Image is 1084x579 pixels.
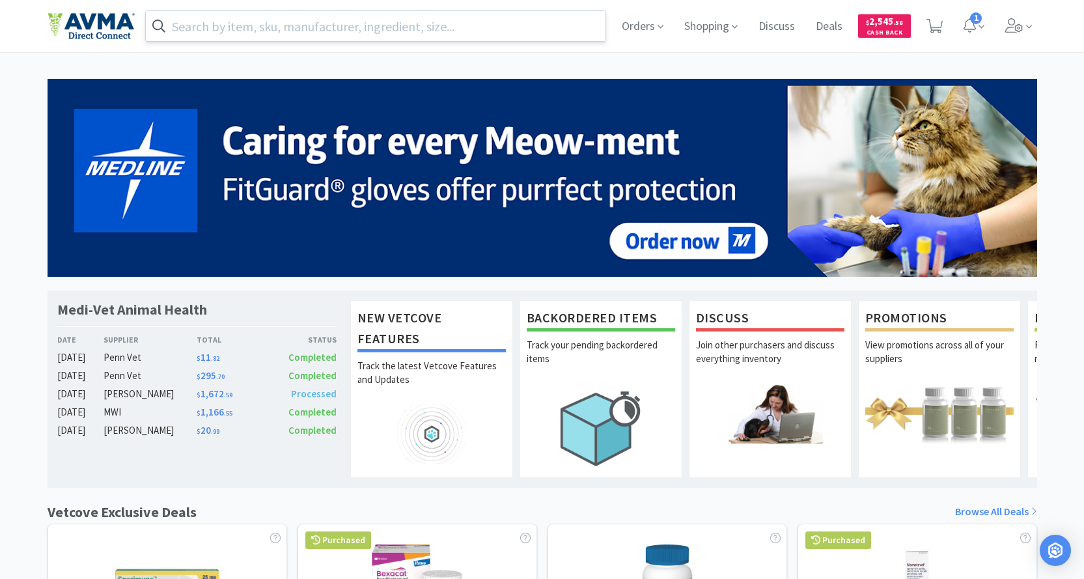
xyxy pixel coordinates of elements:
[197,369,225,382] span: 295
[866,15,903,27] span: 2,545
[211,354,219,363] span: . 82
[689,300,852,477] a: DiscussJoin other purchasers and discuss everything inventory
[211,427,219,436] span: . 99
[57,300,207,319] h1: Medi-Vet Animal Health
[865,338,1014,384] p: View promotions across all of your suppliers
[696,384,844,443] img: hero_discuss.png
[224,391,232,399] span: . 59
[57,423,104,438] div: [DATE]
[104,368,197,384] div: Penn Vet
[57,404,104,420] div: [DATE]
[527,307,675,332] h1: Backordered Items
[57,368,104,384] div: [DATE]
[527,384,675,473] img: hero_backorders.png
[48,501,197,524] h1: Vetcove Exclusive Deals
[970,12,982,24] span: 1
[197,409,201,417] span: $
[197,333,267,346] div: Total
[197,388,232,400] span: 1,672
[357,404,506,464] img: hero_feature_roadmap.png
[48,79,1037,277] img: 5b85490d2c9a43ef9873369d65f5cc4c_481.png
[893,18,903,27] span: . 58
[216,373,225,381] span: . 70
[57,404,337,420] a: [DATE]MWI$1,166.55Completed
[350,300,513,477] a: New Vetcove FeaturesTrack the latest Vetcove Features and Updates
[866,29,903,38] span: Cash Back
[104,386,197,402] div: [PERSON_NAME]
[858,8,911,44] a: $2,545.58Cash Back
[197,406,232,418] span: 1,166
[197,391,201,399] span: $
[865,384,1014,443] img: hero_promotions.png
[104,333,197,346] div: Supplier
[865,307,1014,332] h1: Promotions
[520,300,682,477] a: Backordered ItemsTrack your pending backordered items
[197,351,219,363] span: 11
[57,368,337,384] a: [DATE]Penn Vet$295.70Completed
[527,338,675,384] p: Track your pending backordered items
[197,373,201,381] span: $
[1040,535,1071,566] div: Open Intercom Messenger
[267,333,337,346] div: Status
[288,424,337,436] span: Completed
[357,307,506,352] h1: New Vetcove Features
[104,350,197,365] div: Penn Vet
[288,406,337,418] span: Completed
[753,21,800,33] a: Discuss
[696,307,844,332] h1: Discuss
[291,388,337,400] span: Processed
[57,386,104,402] div: [DATE]
[146,11,606,41] input: Search by item, sku, manufacturer, ingredient, size...
[104,423,197,438] div: [PERSON_NAME]
[288,369,337,382] span: Completed
[197,354,201,363] span: $
[858,300,1021,477] a: PromotionsView promotions across all of your suppliers
[57,423,337,438] a: [DATE][PERSON_NAME]$20.99Completed
[57,386,337,402] a: [DATE][PERSON_NAME]$1,672.59Processed
[57,350,337,365] a: [DATE]Penn Vet$11.82Completed
[955,503,1037,520] a: Browse All Deals
[57,350,104,365] div: [DATE]
[197,424,219,436] span: 20
[288,351,337,363] span: Completed
[696,338,844,384] p: Join other purchasers and discuss everything inventory
[811,21,848,33] a: Deals
[357,359,506,404] p: Track the latest Vetcove Features and Updates
[866,18,869,27] span: $
[57,333,104,346] div: Date
[224,409,232,417] span: . 55
[197,427,201,436] span: $
[48,12,135,40] img: e4e33dab9f054f5782a47901c742baa9_102.png
[104,404,197,420] div: MWI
